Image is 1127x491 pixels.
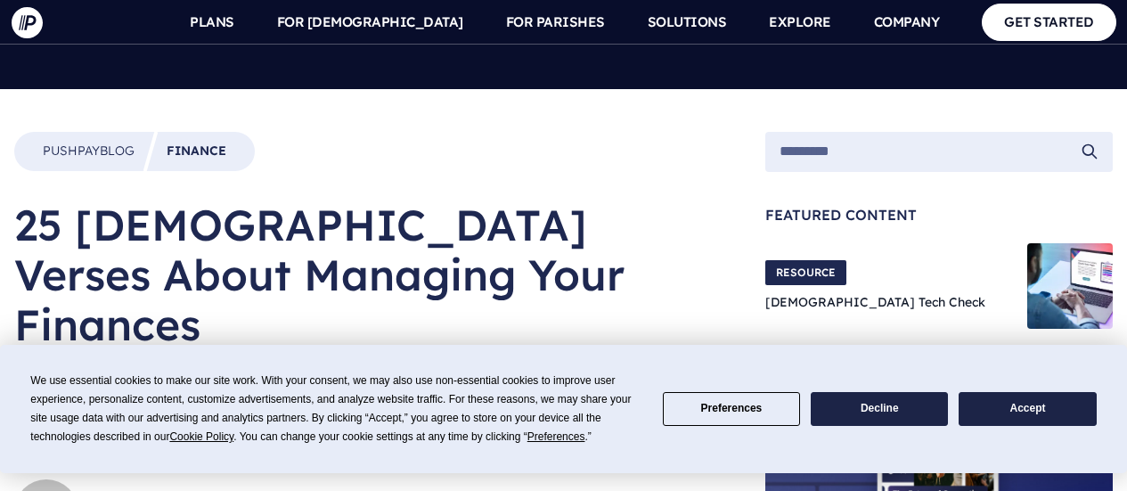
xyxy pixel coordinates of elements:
[765,208,1113,222] span: Featured Content
[14,200,708,349] h1: 25 [DEMOGRAPHIC_DATA] Verses About Managing Your Finances
[765,294,985,310] a: [DEMOGRAPHIC_DATA] Tech Check
[982,4,1116,40] a: GET STARTED
[169,430,233,443] span: Cookie Policy
[43,143,100,159] span: Pushpay
[663,392,800,427] button: Preferences
[765,260,846,285] span: RESOURCE
[527,430,585,443] span: Preferences
[167,143,226,160] a: Finance
[30,372,641,446] div: We use essential cookies to make our site work. With your consent, we may also use non-essential ...
[43,143,135,160] a: PushpayBlog
[959,392,1096,427] button: Accept
[1027,243,1113,329] img: Church Tech Check Blog Hero Image
[811,392,948,427] button: Decline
